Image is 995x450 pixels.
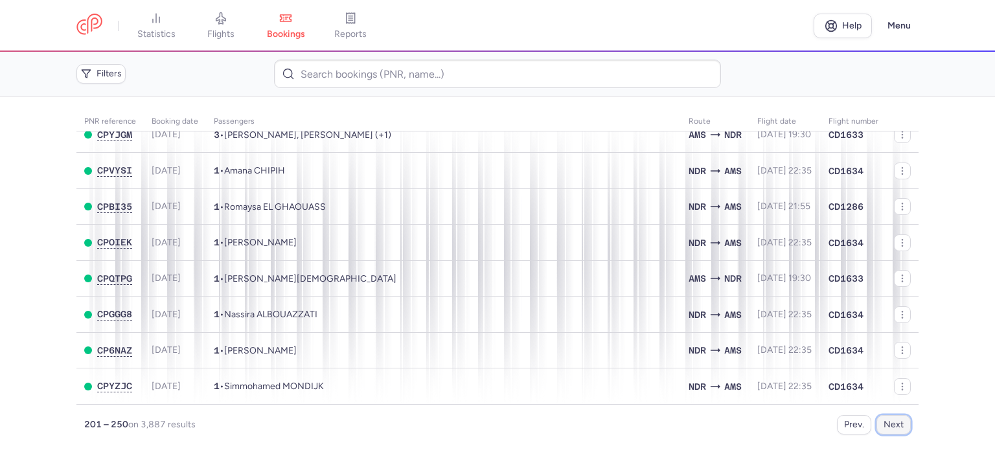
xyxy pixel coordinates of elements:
[318,12,383,40] a: reports
[97,165,132,176] button: CPVYSI
[689,343,706,357] span: Nador, Nador, Morocco
[814,14,872,38] a: Help
[724,236,742,250] span: Schiphol, Amsterdam, Netherlands
[128,419,196,430] span: on 3,887 results
[97,69,122,79] span: Filters
[97,201,132,212] button: CPBI35
[152,129,181,140] span: [DATE]
[124,12,189,40] a: statistics
[876,415,911,434] button: Next
[267,28,305,40] span: bookings
[76,14,102,38] a: CitizenPlane red outlined logo
[97,129,132,141] button: CPYJGM
[214,381,220,391] span: 1
[837,415,871,434] button: Prev.
[842,21,862,30] span: Help
[829,272,863,285] span: CD1633
[97,309,132,320] button: CPGGG8
[152,273,181,284] span: [DATE]
[214,201,326,212] span: •
[689,164,706,178] span: Nador, Nador, Morocco
[757,201,810,212] span: [DATE] 21:55
[214,345,297,356] span: •
[253,12,318,40] a: bookings
[724,128,742,142] span: Nador, Nador, Morocco
[152,309,181,320] span: [DATE]
[724,271,742,286] span: Nador, Nador, Morocco
[757,129,811,140] span: [DATE] 19:30
[334,28,367,40] span: reports
[207,28,234,40] span: flights
[724,379,742,394] span: Schiphol, Amsterdam, Netherlands
[214,345,220,355] span: 1
[97,237,132,248] button: CPOIEK
[757,344,812,355] span: [DATE] 22:35
[189,12,253,40] a: flights
[724,343,742,357] span: AMS
[144,112,206,131] th: Booking date
[214,309,220,319] span: 1
[97,381,132,391] span: CPYZJC
[214,273,220,284] span: 1
[757,309,812,320] span: [DATE] 22:35
[757,237,812,248] span: [DATE] 22:35
[689,308,706,322] span: Nador, Nador, Morocco
[84,419,128,430] strong: 201 – 250
[224,273,396,284] span: Salim EL HADDAOUCHI
[224,201,326,212] span: Romaysa EL GHAOUASS
[821,112,886,131] th: Flight number
[724,164,742,178] span: Schiphol, Amsterdam, Netherlands
[829,164,863,177] span: CD1634
[681,112,749,131] th: Route
[757,165,812,176] span: [DATE] 22:35
[152,165,181,176] span: [DATE]
[152,381,181,392] span: [DATE]
[97,309,132,319] span: CPGGG8
[214,309,317,320] span: •
[689,199,706,214] span: Nador, Nador, Morocco
[152,201,181,212] span: [DATE]
[829,128,863,141] span: CD1633
[214,273,396,284] span: •
[76,112,144,131] th: PNR reference
[829,308,863,321] span: CD1634
[97,273,132,284] button: CPQTPG
[224,237,297,248] span: Hamza KHAMOUCH
[689,271,706,286] span: Schiphol, Amsterdam, Netherlands
[214,381,324,392] span: •
[97,345,132,356] button: CP6NAZ
[214,237,220,247] span: 1
[880,14,919,38] button: Menu
[689,379,706,394] span: Nador, Nador, Morocco
[757,273,811,284] span: [DATE] 19:30
[206,112,681,131] th: Passengers
[152,344,181,355] span: [DATE]
[224,165,285,176] span: Amana CHIPIH
[224,309,317,320] span: Nassira ALBOUAZZATI
[829,344,863,357] span: CD1634
[224,381,324,392] span: Simmohamed MONDIJK
[274,60,720,88] input: Search bookings (PNR, name...)
[214,165,285,176] span: •
[689,128,706,142] span: Schiphol, Amsterdam, Netherlands
[214,129,220,140] span: 3
[214,165,220,175] span: 1
[829,236,863,249] span: CD1634
[76,64,126,84] button: Filters
[224,129,391,141] span: Mimoun BEN AMAR, Yamina ARABI, Chakir BEN AMAR
[829,200,863,213] span: CD1286
[749,112,821,131] th: flight date
[152,237,181,248] span: [DATE]
[214,201,220,212] span: 1
[724,199,742,214] span: AMS
[224,345,297,356] span: Zakaria MONDIJK
[724,308,742,322] span: Schiphol, Amsterdam, Netherlands
[97,381,132,392] button: CPYZJC
[829,380,863,393] span: CD1634
[214,237,297,248] span: •
[757,381,812,392] span: [DATE] 22:35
